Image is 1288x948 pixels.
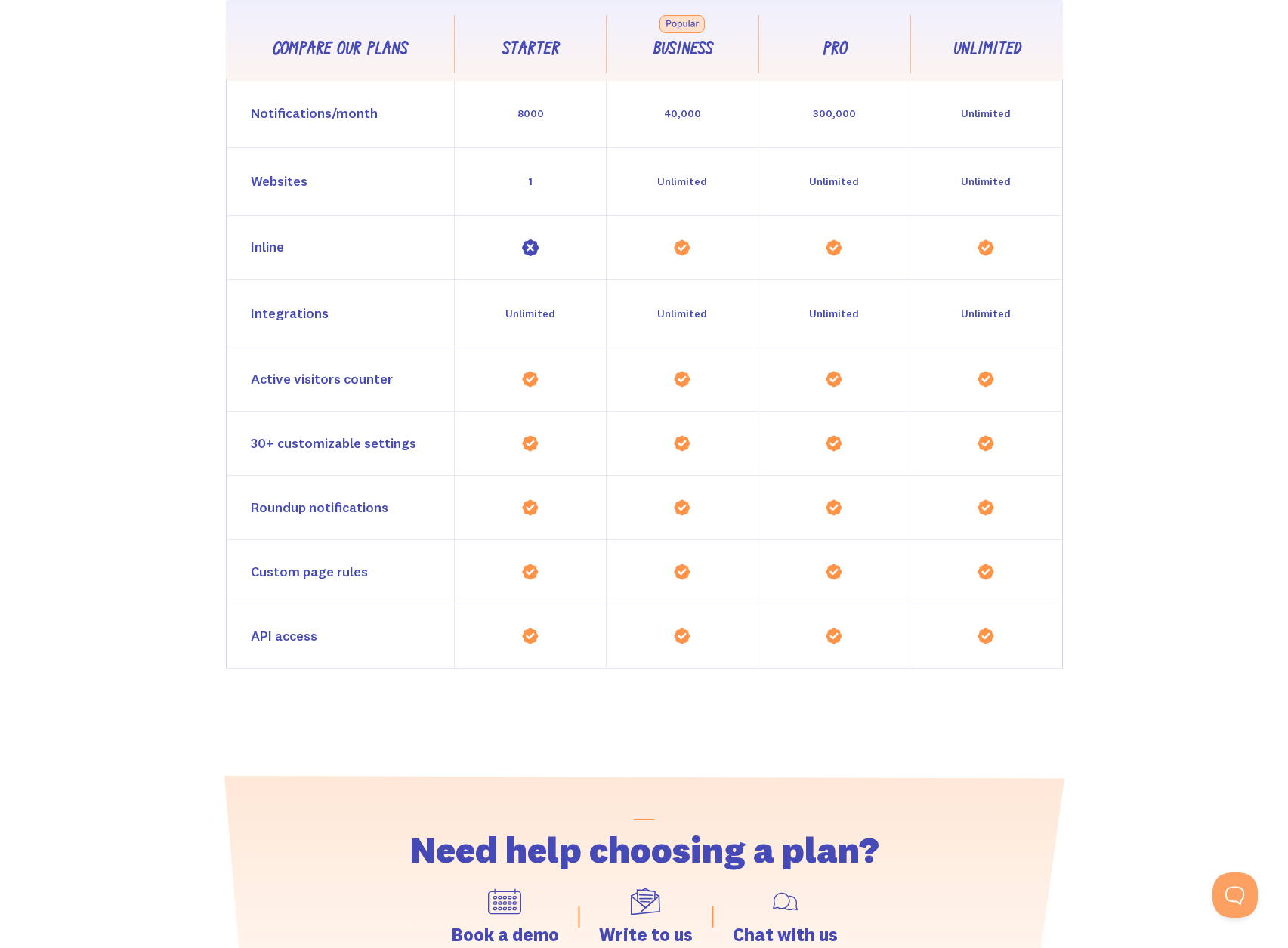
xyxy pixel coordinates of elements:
[657,303,707,325] div: Unlimited
[822,39,847,61] div: Pro
[266,830,1022,870] h1: Need help choosing a plan?
[528,171,533,193] div: 1
[733,924,838,946] div: Chat with us
[251,497,388,519] div: Roundup notifications
[517,103,544,125] div: 8000
[953,39,1021,61] div: Unlimited
[272,39,407,61] div: Compare our plans
[251,369,393,391] div: Active visitors counter
[809,171,859,193] div: Unlimited
[961,171,1011,193] div: Unlimited
[733,888,838,946] a: Chat with us
[599,888,693,946] a: Write to us
[251,303,329,325] div: Integrations
[961,303,1011,325] div: Unlimited
[251,625,317,647] div: API access
[251,561,368,583] div: Custom page rules
[599,924,693,946] div: Write to us
[1212,872,1258,918] iframe: Toggle Customer Support
[505,303,555,325] div: Unlimited
[664,103,701,125] div: 40,000
[251,103,378,125] div: Notifications/month
[251,433,416,455] div: 30+ customizable settings
[251,236,284,258] div: Inline
[502,39,559,61] div: Starter
[813,103,856,125] div: 300,000
[961,103,1011,125] div: Unlimited
[251,171,307,193] div: Websites
[809,303,859,325] div: Unlimited
[451,924,559,946] div: Book a demo
[451,888,559,946] a: Book a demo
[653,39,712,61] div: Business
[657,171,707,193] div: Unlimited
